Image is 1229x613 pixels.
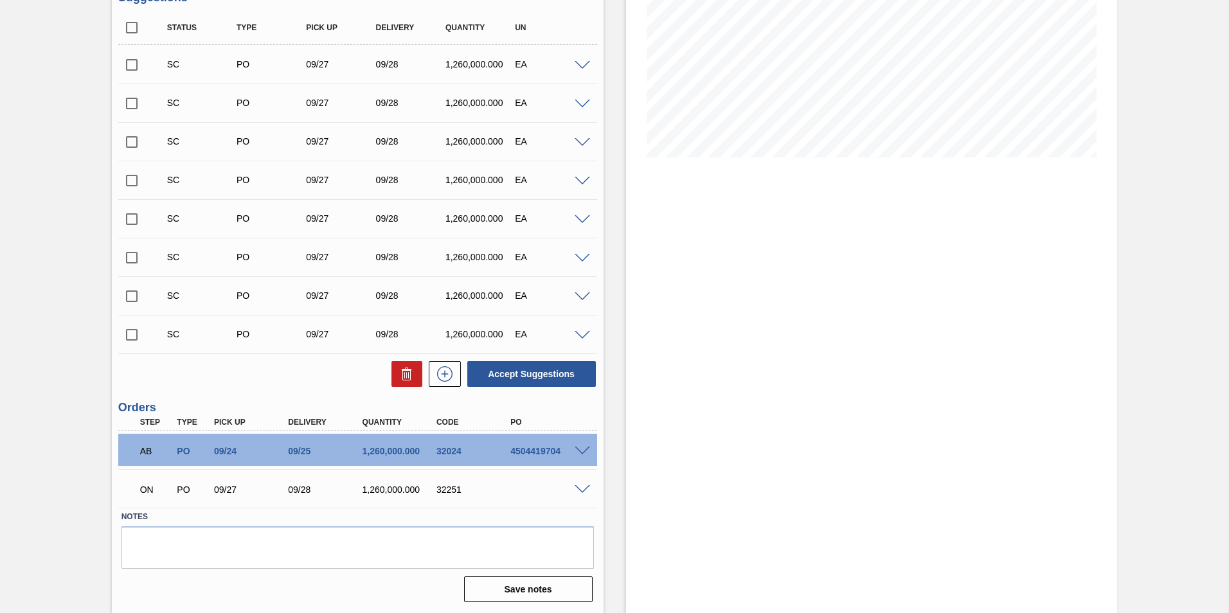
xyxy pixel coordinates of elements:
[442,59,520,69] div: 1,260,000.000
[461,360,597,388] div: Accept Suggestions
[137,437,175,465] div: Awaiting Billing
[174,484,212,495] div: Purchase order
[233,175,311,185] div: Purchase order
[303,175,381,185] div: 09/27/2025
[211,446,294,456] div: 09/24/2025
[359,484,442,495] div: 1,260,000.000
[303,213,381,224] div: 09/27/2025
[373,136,451,147] div: 09/28/2025
[164,175,242,185] div: Suggestion Created
[140,446,172,456] p: AB
[373,329,451,339] div: 09/28/2025
[164,290,242,301] div: Suggestion Created
[373,175,451,185] div: 09/28/2025
[442,213,520,224] div: 1,260,000.000
[359,418,442,427] div: Quantity
[303,290,381,301] div: 09/27/2025
[512,23,589,32] div: UN
[303,59,381,69] div: 09/27/2025
[303,23,381,32] div: Pick up
[233,136,311,147] div: Purchase order
[433,484,516,495] div: 32251
[442,136,520,147] div: 1,260,000.000
[285,484,368,495] div: 09/28/2025
[442,175,520,185] div: 1,260,000.000
[211,418,294,427] div: Pick up
[512,290,589,301] div: EA
[385,361,422,387] div: Delete Suggestions
[303,252,381,262] div: 09/27/2025
[373,23,451,32] div: Delivery
[359,446,442,456] div: 1,260,000.000
[233,329,311,339] div: Purchase order
[164,252,242,262] div: Suggestion Created
[373,290,451,301] div: 09/28/2025
[373,98,451,108] div: 09/28/2025
[233,213,311,224] div: Purchase order
[303,98,381,108] div: 09/27/2025
[442,23,520,32] div: Quantity
[164,23,242,32] div: Status
[512,252,589,262] div: EA
[373,213,451,224] div: 09/28/2025
[233,252,311,262] div: Purchase order
[464,576,593,602] button: Save notes
[512,329,589,339] div: EA
[512,98,589,108] div: EA
[433,446,516,456] div: 32024
[442,98,520,108] div: 1,260,000.000
[442,290,520,301] div: 1,260,000.000
[211,484,294,495] div: 09/27/2025
[373,252,451,262] div: 09/28/2025
[174,446,212,456] div: Purchase order
[442,329,520,339] div: 1,260,000.000
[512,175,589,185] div: EA
[233,98,311,108] div: Purchase order
[164,59,242,69] div: Suggestion Created
[164,98,242,108] div: Suggestion Created
[433,418,516,427] div: Code
[233,23,311,32] div: Type
[137,418,175,427] div: Step
[121,508,594,526] label: Notes
[233,290,311,301] div: Purchase order
[507,446,590,456] div: 4504419704
[164,136,242,147] div: Suggestion Created
[285,446,368,456] div: 09/25/2025
[442,252,520,262] div: 1,260,000.000
[137,475,175,504] div: Negotiating Order
[303,136,381,147] div: 09/27/2025
[233,59,311,69] div: Purchase order
[373,59,451,69] div: 09/28/2025
[164,329,242,339] div: Suggestion Created
[507,418,590,427] div: PO
[512,59,589,69] div: EA
[512,136,589,147] div: EA
[118,401,597,414] h3: Orders
[467,361,596,387] button: Accept Suggestions
[512,213,589,224] div: EA
[422,361,461,387] div: New suggestion
[164,213,242,224] div: Suggestion Created
[140,484,172,495] p: ON
[303,329,381,339] div: 09/27/2025
[174,418,212,427] div: Type
[285,418,368,427] div: Delivery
